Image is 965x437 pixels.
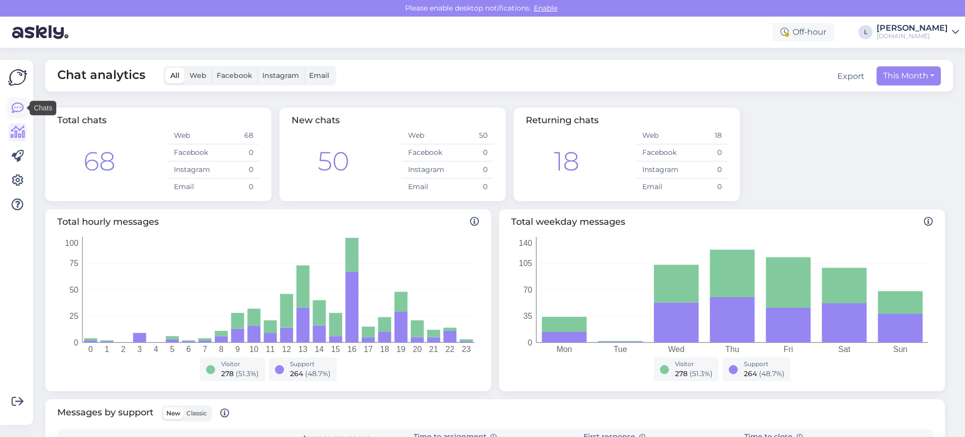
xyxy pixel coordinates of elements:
td: 68 [214,127,259,144]
tspan: 100 [65,239,78,247]
span: Total chats [57,115,107,126]
span: 278 [675,369,688,378]
span: ( 51.3 %) [690,369,713,378]
div: Support [744,360,785,369]
td: Web [168,127,214,144]
span: 264 [744,369,757,378]
tspan: Tue [614,345,627,354]
td: Web [636,127,682,144]
span: Total hourly messages [57,215,479,229]
td: 0 [682,144,728,161]
div: Export [837,70,864,82]
tspan: 19 [397,345,406,354]
tspan: 140 [519,239,532,247]
span: Messages by support [57,405,229,421]
span: Instagram [262,71,299,80]
tspan: 4 [154,345,158,354]
tspan: 5 [170,345,174,354]
tspan: 0 [528,338,532,347]
td: 0 [448,144,494,161]
tspan: 25 [69,312,78,320]
tspan: Thu [725,345,739,354]
div: Visitor [675,360,713,369]
span: ( 51.3 %) [236,369,259,378]
td: 50 [448,127,494,144]
span: Facebook [217,71,252,80]
td: Facebook [636,144,682,161]
td: 0 [214,144,259,161]
tspan: 21 [429,345,438,354]
a: [PERSON_NAME][DOMAIN_NAME] [877,24,959,40]
span: Chat analytics [57,66,145,85]
tspan: 1 [105,345,109,354]
tspan: 0 [74,338,78,347]
div: 50 [318,142,349,181]
span: Returning chats [526,115,599,126]
tspan: 8 [219,345,224,354]
td: 18 [682,127,728,144]
td: 0 [682,161,728,179]
tspan: Sat [838,345,851,354]
tspan: Fri [784,345,793,354]
tspan: 50 [69,286,78,294]
td: Email [636,179,682,196]
tspan: 10 [249,345,258,354]
td: 0 [682,179,728,196]
td: Instagram [402,161,448,179]
span: ( 48.7 %) [759,369,785,378]
tspan: 22 [445,345,454,354]
tspan: Mon [556,345,572,354]
tspan: 17 [364,345,373,354]
button: This Month [877,66,941,85]
td: 0 [214,161,259,179]
tspan: 70 [523,286,532,294]
span: New [166,409,180,417]
div: Chats [30,101,56,116]
span: 264 [290,369,303,378]
tspan: 2 [121,345,126,354]
tspan: Wed [668,345,685,354]
tspan: 16 [347,345,356,354]
td: 0 [448,161,494,179]
tspan: 18 [380,345,389,354]
td: Web [402,127,448,144]
tspan: 11 [266,345,275,354]
span: ( 48.7 %) [305,369,331,378]
td: Email [402,179,448,196]
div: [PERSON_NAME] [877,24,948,32]
tspan: Sun [893,345,907,354]
td: Facebook [168,144,214,161]
tspan: 20 [413,345,422,354]
img: Askly Logo [8,68,27,87]
tspan: 7 [203,345,207,354]
span: Enable [531,4,560,13]
div: [DOMAIN_NAME] [877,32,948,40]
tspan: 14 [315,345,324,354]
tspan: 12 [282,345,291,354]
td: Instagram [168,161,214,179]
div: Support [290,360,331,369]
div: 68 [83,142,116,181]
tspan: 23 [462,345,471,354]
span: Total weekday messages [511,215,933,229]
span: New chats [292,115,340,126]
td: Email [168,179,214,196]
td: 0 [448,179,494,196]
div: 18 [554,142,580,181]
tspan: 35 [523,312,532,320]
tspan: 0 [88,345,93,354]
span: 278 [221,369,234,378]
td: 0 [214,179,259,196]
td: Instagram [636,161,682,179]
tspan: 15 [331,345,340,354]
div: Visitor [221,360,259,369]
span: Email [309,71,329,80]
tspan: 6 [186,345,191,354]
span: Web [189,71,207,80]
tspan: 105 [519,259,532,268]
span: All [170,71,179,80]
div: Off-hour [773,23,834,41]
tspan: 9 [235,345,240,354]
div: L [858,25,873,39]
tspan: 3 [137,345,142,354]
